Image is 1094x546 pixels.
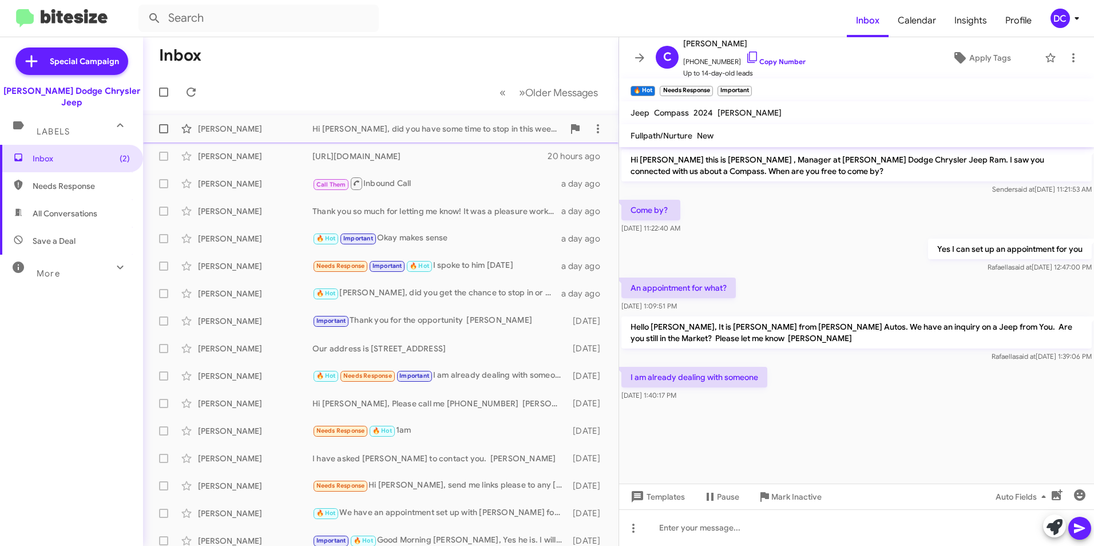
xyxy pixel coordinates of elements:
[316,509,336,517] span: 🔥 Hot
[138,5,379,32] input: Search
[33,153,130,164] span: Inbox
[561,233,609,244] div: a day ago
[928,239,1092,259] p: Yes I can set up an appointment for you
[500,85,506,100] span: «
[198,425,312,437] div: [PERSON_NAME]
[1051,9,1070,28] div: DC
[198,288,312,299] div: [PERSON_NAME]
[621,149,1092,181] p: Hi [PERSON_NAME] this is [PERSON_NAME] , Manager at [PERSON_NAME] Dodge Chrysler Jeep Ram. I saw ...
[33,180,130,192] span: Needs Response
[621,302,677,310] span: [DATE] 1:09:51 PM
[693,108,713,118] span: 2024
[1014,185,1034,193] span: said at
[372,262,402,270] span: Important
[683,50,806,68] span: [PHONE_NUMBER]
[198,508,312,519] div: [PERSON_NAME]
[312,205,561,217] div: Thank you so much for letting me know! It was a pleasure working with you!
[410,262,429,270] span: 🔥 Hot
[561,178,609,189] div: a day ago
[33,208,97,219] span: All Conversations
[198,123,312,134] div: [PERSON_NAME]
[568,508,609,519] div: [DATE]
[312,287,561,300] div: [PERSON_NAME], did you get the chance to stop in or did you want to reschedule?
[312,123,564,134] div: Hi [PERSON_NAME], did you have some time to stop in this weekend?
[312,453,568,464] div: I have asked [PERSON_NAME] to contact you. [PERSON_NAME]
[631,130,692,141] span: Fullpath/Nurture
[198,453,312,464] div: [PERSON_NAME]
[198,151,312,162] div: [PERSON_NAME]
[198,178,312,189] div: [PERSON_NAME]
[992,185,1092,193] span: Sender [DATE] 11:21:53 AM
[568,425,609,437] div: [DATE]
[996,486,1051,507] span: Auto Fields
[312,259,561,272] div: I spoke to him [DATE]
[969,48,1011,68] span: Apply Tags
[312,151,548,162] div: [URL][DOMAIN_NAME]
[568,370,609,382] div: [DATE]
[343,235,373,242] span: Important
[512,81,605,104] button: Next
[561,205,609,217] div: a day ago
[312,176,561,191] div: Inbound Call
[312,369,568,382] div: I am already dealing with someone
[548,151,609,162] div: 20 hours ago
[316,372,336,379] span: 🔥 Hot
[988,263,1092,271] span: Rafaella [DATE] 12:47:00 PM
[889,4,945,37] a: Calendar
[748,486,831,507] button: Mark Inactive
[312,424,568,437] div: 1am
[631,108,649,118] span: Jeep
[568,480,609,492] div: [DATE]
[15,48,128,75] a: Special Campaign
[619,486,694,507] button: Templates
[198,343,312,354] div: [PERSON_NAME]
[568,398,609,409] div: [DATE]
[159,46,201,65] h1: Inbox
[568,315,609,327] div: [DATE]
[945,4,996,37] a: Insights
[621,391,676,399] span: [DATE] 1:40:17 PM
[654,108,689,118] span: Compass
[399,372,429,379] span: Important
[746,57,806,66] a: Copy Number
[372,427,392,434] span: 🔥 Hot
[493,81,513,104] button: Previous
[343,372,392,379] span: Needs Response
[312,398,568,409] div: Hi [PERSON_NAME], Please call me [PHONE_NUMBER] [PERSON_NAME]
[198,260,312,272] div: [PERSON_NAME]
[198,480,312,492] div: [PERSON_NAME]
[198,315,312,327] div: [PERSON_NAME]
[631,86,655,96] small: 🔥 Hot
[316,482,365,489] span: Needs Response
[198,233,312,244] div: [PERSON_NAME]
[312,479,568,492] div: Hi [PERSON_NAME], send me links please to any [DATE]-[DATE] Grand Cherokee L Summit/[GEOGRAPHIC_D...
[621,224,680,232] span: [DATE] 11:22:40 AM
[316,235,336,242] span: 🔥 Hot
[718,86,752,96] small: Important
[316,262,365,270] span: Needs Response
[847,4,889,37] a: Inbox
[1041,9,1081,28] button: DC
[561,288,609,299] div: a day ago
[718,108,782,118] span: [PERSON_NAME]
[568,453,609,464] div: [DATE]
[37,126,70,137] span: Labels
[525,86,598,99] span: Older Messages
[519,85,525,100] span: »
[316,537,346,544] span: Important
[316,427,365,434] span: Needs Response
[50,56,119,67] span: Special Campaign
[628,486,685,507] span: Templates
[663,48,672,66] span: C
[354,537,373,544] span: 🔥 Hot
[316,181,346,188] span: Call Them
[198,370,312,382] div: [PERSON_NAME]
[923,48,1039,68] button: Apply Tags
[316,317,346,325] span: Important
[621,278,736,298] p: An appointment for what?
[316,290,336,297] span: 🔥 Hot
[621,367,767,387] p: I am already dealing with someone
